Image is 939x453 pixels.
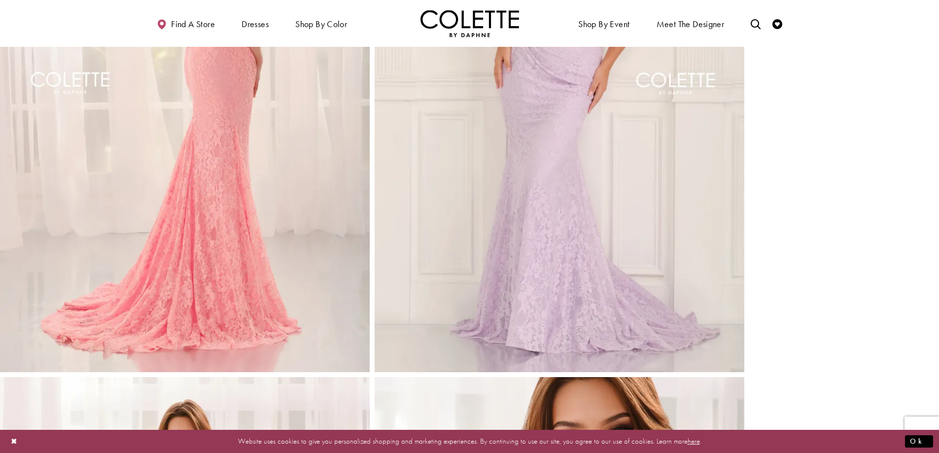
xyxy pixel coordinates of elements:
[293,10,349,37] span: Shop by color
[770,10,785,37] a: Check Wishlist
[748,10,763,37] a: Toggle search
[295,19,347,29] span: Shop by color
[6,433,23,450] button: Close Dialog
[239,10,271,37] span: Dresses
[657,19,725,29] span: Meet the designer
[905,435,933,448] button: Submit Dialog
[576,10,632,37] span: Shop By Event
[242,19,269,29] span: Dresses
[578,19,629,29] span: Shop By Event
[688,436,700,446] a: here
[420,10,519,37] img: Colette by Daphne
[420,10,519,37] a: Visit Home Page
[171,19,215,29] span: Find a store
[654,10,727,37] a: Meet the designer
[71,435,868,448] p: Website uses cookies to give you personalized shopping and marketing experiences. By continuing t...
[154,10,217,37] a: Find a store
